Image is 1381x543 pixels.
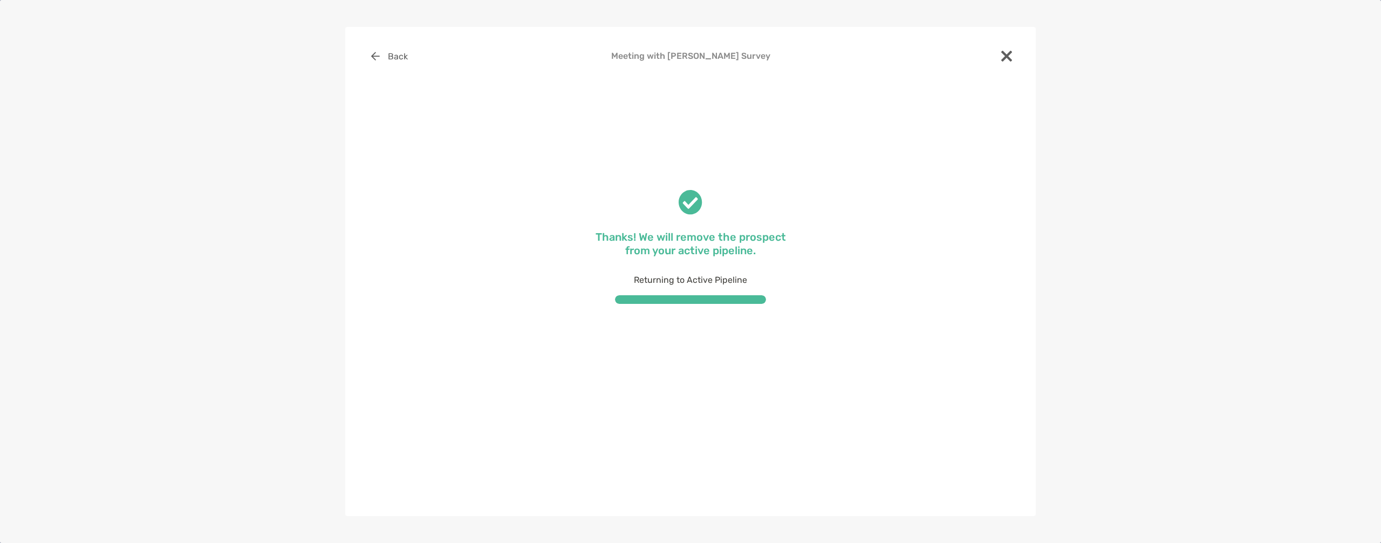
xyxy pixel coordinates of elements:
button: Back [363,44,416,68]
img: button icon [371,52,380,60]
img: close modal [1001,51,1012,62]
p: Thanks! We will remove the prospect from your active pipeline. [593,230,788,257]
h4: Meeting with [PERSON_NAME] Survey [363,51,1018,61]
img: check success [679,190,702,215]
p: Returning to Active Pipeline [593,273,788,287]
